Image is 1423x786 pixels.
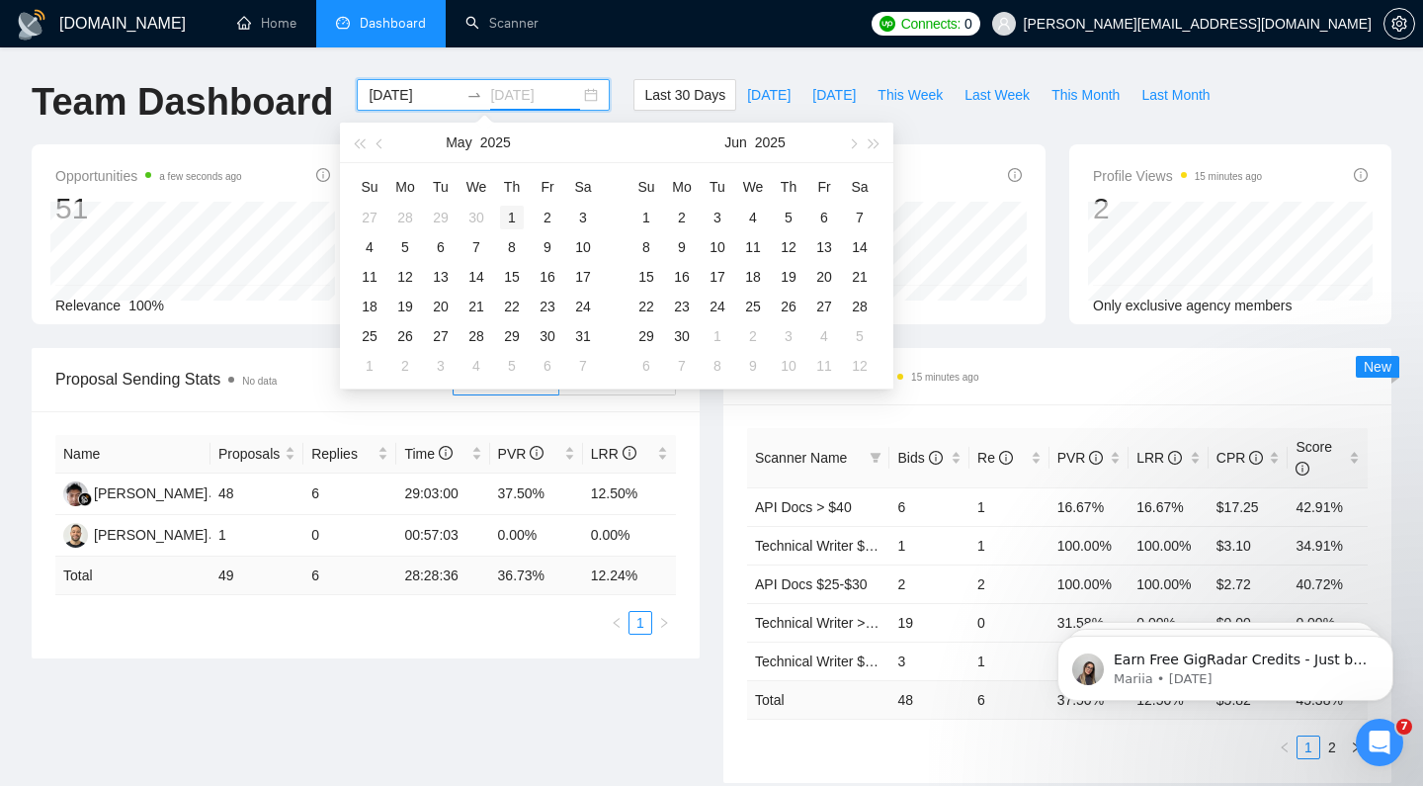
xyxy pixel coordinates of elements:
[86,56,341,76] p: Earn Free GigRadar Credits - Just by Sharing Your Story! 💬 Want more credits for sending proposal...
[741,265,765,289] div: 18
[812,295,836,318] div: 27
[755,615,892,631] a: Technical Writer > $40
[633,79,736,111] button: Last 30 Days
[459,321,494,351] td: 2025-05-28
[670,265,694,289] div: 16
[1320,736,1344,759] li: 2
[777,295,800,318] div: 26
[735,351,771,381] td: 2025-07-09
[465,15,539,32] a: searchScanner
[396,474,489,515] td: 29:03:00
[1136,450,1182,466] span: LRR
[806,171,842,203] th: Fr
[755,123,786,162] button: 2025
[583,474,676,515] td: 12.50%
[771,232,806,262] td: 2025-06-12
[439,446,453,460] span: info-circle
[806,232,842,262] td: 2025-06-13
[670,235,694,259] div: 9
[530,262,565,292] td: 2025-05-16
[530,321,565,351] td: 2025-05-30
[352,262,387,292] td: 2025-05-11
[44,59,76,91] img: Profile image for Mariia
[494,262,530,292] td: 2025-05-15
[889,487,969,526] td: 6
[706,265,729,289] div: 17
[700,351,735,381] td: 2025-07-08
[634,206,658,229] div: 1
[530,203,565,232] td: 2025-05-02
[741,235,765,259] div: 11
[393,295,417,318] div: 19
[565,321,601,351] td: 2025-05-31
[700,292,735,321] td: 2025-06-24
[358,324,381,348] div: 25
[700,262,735,292] td: 2025-06-17
[634,324,658,348] div: 29
[316,168,330,182] span: info-circle
[999,451,1013,465] span: info-circle
[63,481,88,506] img: RP
[218,443,281,465] span: Proposals
[393,324,417,348] div: 26
[842,292,878,321] td: 2025-06-28
[464,295,488,318] div: 21
[536,235,559,259] div: 9
[634,354,658,378] div: 6
[1297,736,1320,759] li: 1
[929,451,943,465] span: info-circle
[664,171,700,203] th: Mo
[1089,451,1103,465] span: info-circle
[393,235,417,259] div: 5
[429,324,453,348] div: 27
[1093,298,1293,313] span: Only exclusive agency members
[459,351,494,381] td: 2025-06-04
[352,232,387,262] td: 2025-05-04
[842,351,878,381] td: 2025-07-12
[664,232,700,262] td: 2025-06-09
[664,321,700,351] td: 2025-06-30
[571,324,595,348] div: 31
[242,376,277,387] span: No data
[1209,487,1289,526] td: $17.25
[848,235,872,259] div: 14
[352,292,387,321] td: 2025-05-18
[670,206,694,229] div: 2
[954,79,1041,111] button: Last Week
[658,617,670,629] span: right
[387,321,423,351] td: 2025-05-26
[393,265,417,289] div: 12
[628,203,664,232] td: 2025-06-01
[210,474,303,515] td: 48
[771,203,806,232] td: 2025-06-05
[352,203,387,232] td: 2025-04-27
[628,351,664,381] td: 2025-07-06
[1141,84,1210,106] span: Last Month
[848,206,872,229] div: 7
[1216,450,1263,466] span: CPR
[565,292,601,321] td: 2025-05-24
[55,435,210,474] th: Name
[466,87,482,103] span: to
[879,16,895,32] img: upwork-logo.png
[724,123,747,162] button: Jun
[536,324,559,348] div: 30
[360,15,426,32] span: Dashboard
[911,372,978,383] time: 15 minutes ago
[842,203,878,232] td: 2025-06-07
[464,235,488,259] div: 7
[1279,742,1291,753] span: left
[848,265,872,289] div: 21
[459,232,494,262] td: 2025-05-07
[464,324,488,348] div: 28
[735,171,771,203] th: We
[500,324,524,348] div: 29
[1383,16,1415,32] a: setting
[429,265,453,289] div: 13
[480,123,511,162] button: 2025
[706,206,729,229] div: 3
[634,235,658,259] div: 8
[536,295,559,318] div: 23
[628,292,664,321] td: 2025-06-22
[571,265,595,289] div: 17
